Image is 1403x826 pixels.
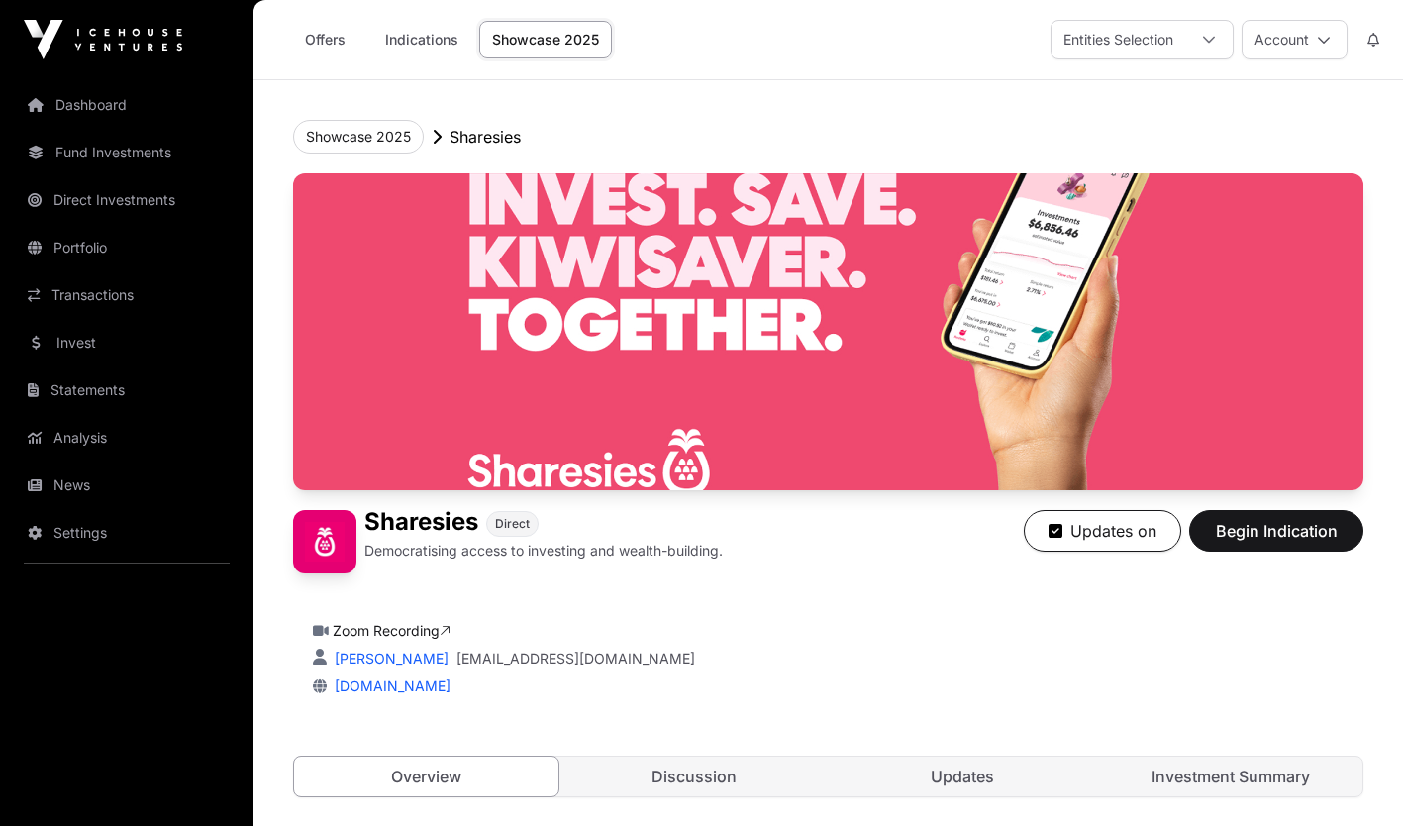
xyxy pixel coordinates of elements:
a: Offers [285,21,364,58]
a: Statements [16,368,238,412]
p: Democratising access to investing and wealth-building. [364,541,723,561]
a: Settings [16,511,238,555]
a: Showcase 2025 [479,21,612,58]
img: Sharesies [293,173,1363,490]
nav: Tabs [294,757,1362,796]
button: Begin Indication [1189,510,1363,552]
a: News [16,464,238,507]
a: Zoom Recording [333,622,451,639]
button: Updates on [1024,510,1181,552]
a: [PERSON_NAME] [331,650,449,667]
button: Showcase 2025 [293,120,424,154]
a: Analysis [16,416,238,460]
a: [DOMAIN_NAME] [327,677,451,694]
a: [EMAIL_ADDRESS][DOMAIN_NAME] [456,649,695,669]
h1: Sharesies [364,510,478,537]
a: Discussion [562,757,827,796]
a: Dashboard [16,83,238,127]
iframe: Chat Widget [1304,731,1403,826]
div: Entities Selection [1052,21,1185,58]
a: Invest [16,321,238,364]
a: Portfolio [16,226,238,269]
a: Transactions [16,273,238,317]
a: Indications [372,21,471,58]
a: Direct Investments [16,178,238,222]
img: Sharesies [293,510,356,573]
span: Direct [495,516,530,532]
img: Icehouse Ventures Logo [24,20,182,59]
a: Overview [293,756,559,797]
p: Sharesies [450,125,521,149]
button: Account [1242,20,1348,59]
a: Begin Indication [1189,530,1363,550]
a: Updates [831,757,1095,796]
a: Fund Investments [16,131,238,174]
span: Begin Indication [1214,519,1339,543]
a: Investment Summary [1098,757,1362,796]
